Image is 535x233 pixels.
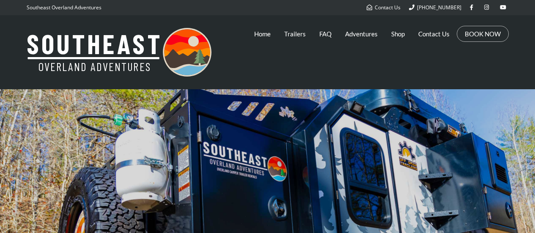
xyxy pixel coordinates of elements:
[418,23,450,44] a: Contact Us
[254,23,271,44] a: Home
[375,4,401,11] span: Contact Us
[345,23,378,44] a: Adventures
[284,23,306,44] a: Trailers
[465,30,501,38] a: BOOK NOW
[319,23,332,44] a: FAQ
[391,23,405,44] a: Shop
[27,28,211,77] img: Southeast Overland Adventures
[27,2,102,13] p: Southeast Overland Adventures
[417,4,461,11] span: [PHONE_NUMBER]
[367,4,401,11] a: Contact Us
[409,4,461,11] a: [PHONE_NUMBER]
